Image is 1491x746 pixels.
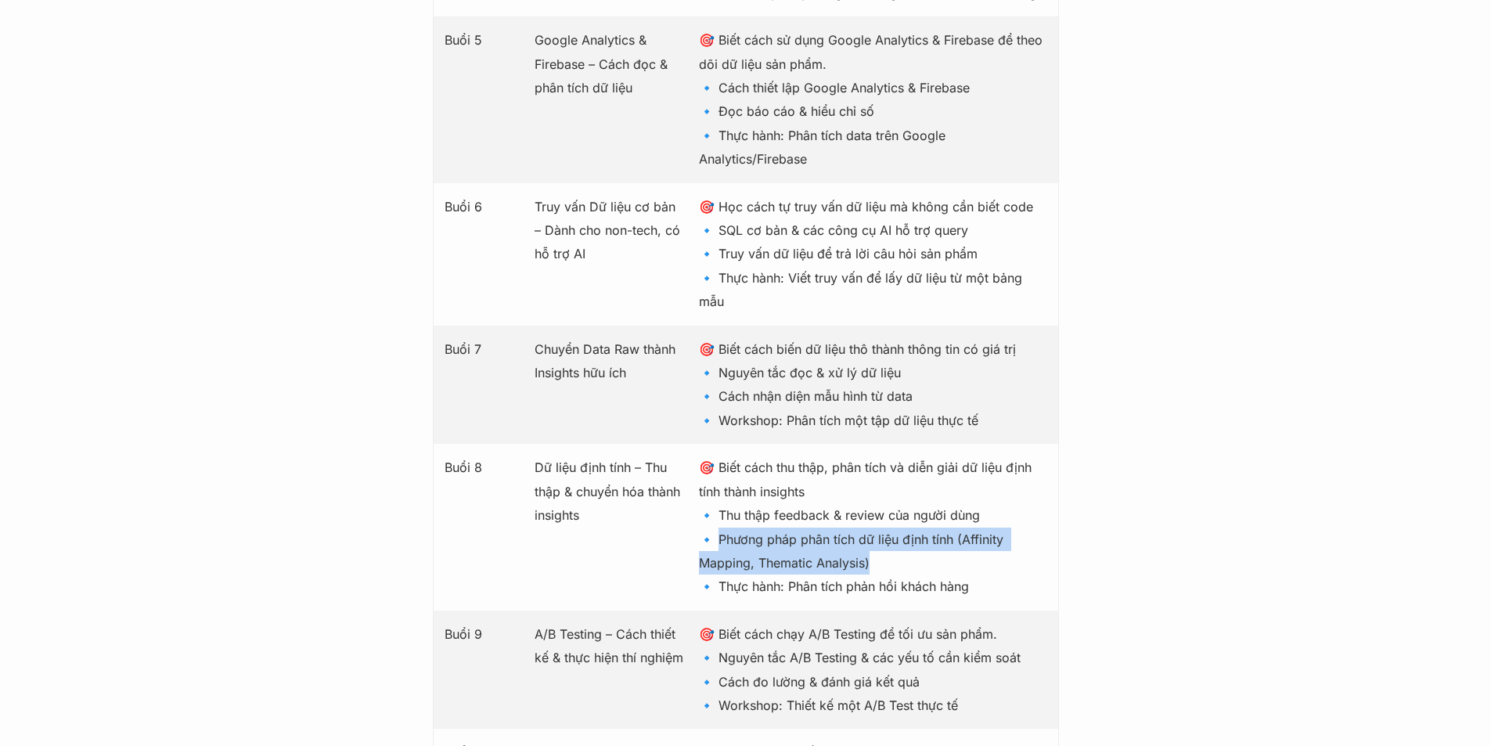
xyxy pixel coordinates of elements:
p: Buổi 8 [445,456,519,479]
p: 🎯 Biết cách sử dụng Google Analytics & Firebase để theo dõi dữ liệu sản phẩm. 🔹 Cách thiết lập Go... [699,28,1046,171]
p: Dữ liệu định tính – Thu thập & chuyển hóa thành insights [535,456,683,527]
p: Buổi 6 [445,195,519,218]
p: Buổi 7 [445,337,519,361]
p: Google Analytics & Firebase – Cách đọc & phân tích dữ liệu [535,28,683,99]
p: 🎯 Biết cách chạy A/B Testing để tối ưu sản phẩm. 🔹 Nguyên tắc A/B Testing & các yếu tố cần kiểm s... [699,622,1046,718]
p: Truy vấn Dữ liệu cơ bản – Dành cho non-tech, có hỗ trợ AI [535,195,683,266]
p: Buổi 5 [445,28,519,52]
p: Chuyển Data Raw thành Insights hữu ích [535,337,683,385]
p: 🎯 Học cách tự truy vấn dữ liệu mà không cần biết code 🔹 SQL cơ bản & các công cụ AI hỗ trợ query ... [699,195,1046,314]
p: 🎯 Biết cách biến dữ liệu thô thành thông tin có giá trị 🔹 Nguyên tắc đọc & xử lý dữ liệu 🔹 Cách n... [699,337,1046,433]
p: A/B Testing – Cách thiết kế & thực hiện thí nghiệm [535,622,683,670]
p: 🎯 Biết cách thu thập, phân tích và diễn giải dữ liệu định tính thành insights 🔹 Thu thập feedback... [699,456,1046,598]
p: Buổi 9 [445,622,519,646]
